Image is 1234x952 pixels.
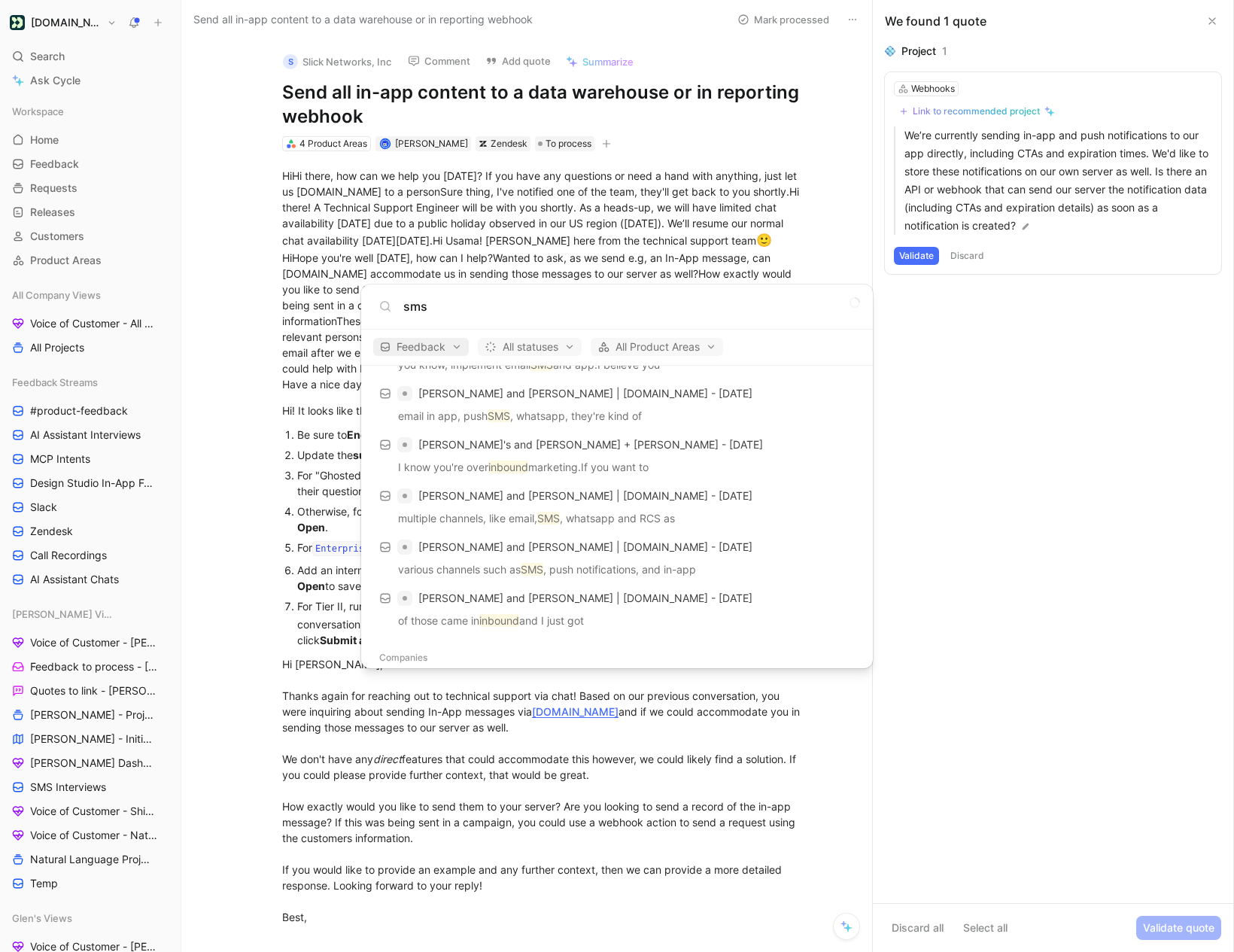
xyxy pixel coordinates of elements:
[373,338,469,356] button: Feedback
[367,584,867,635] a: [PERSON_NAME] and [PERSON_NAME] | [DOMAIN_NAME] - [DATE]of those came ininboundand I just got
[488,461,528,473] mark: inbound
[418,489,752,502] span: [PERSON_NAME] and [PERSON_NAME] | [DOMAIN_NAME] - [DATE]
[372,458,862,481] p: I know you're over marketing.If you want to
[521,563,543,576] mark: SMS
[478,338,582,356] button: All statuses
[418,540,752,553] span: [PERSON_NAME] and [PERSON_NAME] | [DOMAIN_NAME] - [DATE]
[418,387,752,400] span: [PERSON_NAME] and [PERSON_NAME] | [DOMAIN_NAME] - [DATE]
[372,612,862,634] p: of those came in and I just got
[591,338,723,356] button: All Product Areas
[597,338,716,356] span: All Product Areas
[361,644,873,671] div: Companies
[372,407,862,430] p: email in app, push , whatsapp, they're kind of
[485,338,575,356] span: All statuses
[372,356,862,379] p: you know, implement email and app.I believe you
[380,338,462,356] span: Feedback
[367,482,867,533] a: [PERSON_NAME] and [PERSON_NAME] | [DOMAIN_NAME] - [DATE]multiple channels, like email,SMS, whatsa...
[372,509,862,532] p: multiple channels, like email, , whatsapp and RCS as
[418,592,752,604] span: [PERSON_NAME] and [PERSON_NAME] | [DOMAIN_NAME] - [DATE]
[372,561,862,583] p: various channels such as , push notifications, and in-app
[367,379,867,430] a: [PERSON_NAME] and [PERSON_NAME] | [DOMAIN_NAME] - [DATE]email in app, pushSMS, whatsapp, they're ...
[479,614,519,627] mark: inbound
[367,430,867,482] a: [PERSON_NAME]'s and [PERSON_NAME] + [PERSON_NAME] - [DATE]I know you're overinboundmarketing.If y...
[537,512,560,525] mark: SMS
[418,438,763,451] span: [PERSON_NAME]'s and [PERSON_NAME] + [PERSON_NAME] - [DATE]
[403,297,855,315] input: Type a command or search anything
[367,533,867,584] a: [PERSON_NAME] and [PERSON_NAME] | [DOMAIN_NAME] - [DATE]various channels such asSMS, push notific...
[488,409,510,422] mark: SMS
